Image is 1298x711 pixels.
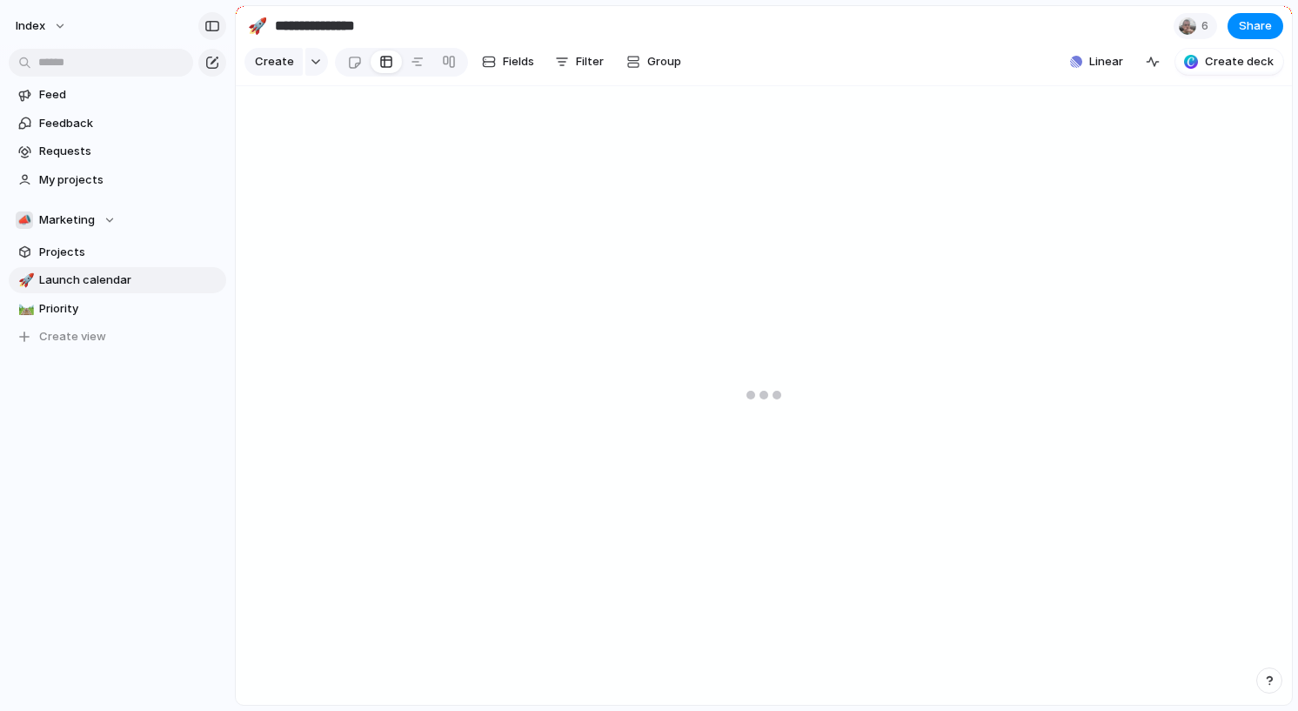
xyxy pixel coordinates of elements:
[255,53,294,70] span: Create
[1201,17,1214,35] span: 6
[16,211,33,229] div: 📣
[1175,49,1283,75] button: Create deck
[1089,53,1123,70] span: Linear
[39,328,106,345] span: Create view
[39,211,95,229] span: Marketing
[618,48,690,76] button: Group
[39,115,220,132] span: Feedback
[647,53,681,70] span: Group
[9,296,226,322] a: 🛤️Priority
[503,53,534,70] span: Fields
[9,138,226,164] a: Requests
[9,324,226,350] button: Create view
[1239,17,1272,35] span: Share
[9,267,226,293] a: 🚀Launch calendar
[1205,53,1274,70] span: Create deck
[9,82,226,108] a: Feed
[248,14,267,37] div: 🚀
[39,272,220,289] span: Launch calendar
[39,244,220,261] span: Projects
[9,207,226,233] button: 📣Marketing
[39,86,220,104] span: Feed
[9,167,226,193] a: My projects
[18,271,30,291] div: 🚀
[39,300,220,318] span: Priority
[8,12,76,40] button: Index
[244,48,303,76] button: Create
[9,239,226,265] a: Projects
[576,53,604,70] span: Filter
[16,300,33,318] button: 🛤️
[18,298,30,319] div: 🛤️
[548,48,611,76] button: Filter
[1063,49,1130,75] button: Linear
[9,111,226,137] a: Feedback
[475,48,541,76] button: Fields
[16,17,45,35] span: Index
[39,171,220,189] span: My projects
[244,12,271,40] button: 🚀
[1228,13,1283,39] button: Share
[16,272,33,289] button: 🚀
[39,143,220,160] span: Requests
